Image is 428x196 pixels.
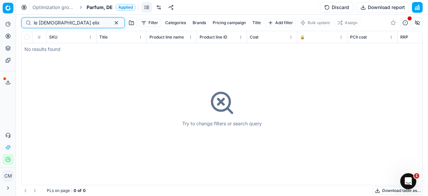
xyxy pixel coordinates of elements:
button: Download table as... [373,187,423,195]
span: PLs on page [47,188,70,193]
span: SKU [49,35,58,40]
span: Product line name [149,35,184,40]
div: : [47,188,86,193]
span: RRP [400,35,408,40]
span: Product line ID [200,35,227,40]
span: CM [3,171,13,181]
span: 🔒 [300,35,305,40]
button: Assign [334,19,360,27]
button: Title [250,19,263,27]
button: Go to next page [31,187,39,195]
input: Search by SKU or title [34,19,107,26]
button: Bulk update [297,19,333,27]
iframe: Intercom live chat [400,173,416,189]
button: Go to previous page [21,187,29,195]
span: 1 [414,173,419,179]
button: Pricing campaign [210,19,248,27]
button: Categories [163,19,189,27]
button: Download report [356,2,409,13]
button: Brands [190,19,209,27]
strong: of [78,188,82,193]
button: Discard [320,2,353,13]
button: Add filter [265,19,296,27]
span: PCII cost [350,35,367,40]
strong: 0 [74,188,76,193]
span: Applied [115,4,136,11]
span: Title [99,35,108,40]
span: Parfum, DEApplied [87,4,136,11]
strong: 0 [83,188,86,193]
nav: pagination [21,187,39,195]
a: Optimization groups [32,4,75,11]
nav: breadcrumb [32,4,136,11]
button: Filter [138,19,161,27]
span: Cost [250,35,258,40]
button: CM [3,171,13,181]
button: Expand all [35,33,43,41]
div: Try to change filters or search query [182,120,262,127]
span: Parfum, DE [87,4,113,11]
